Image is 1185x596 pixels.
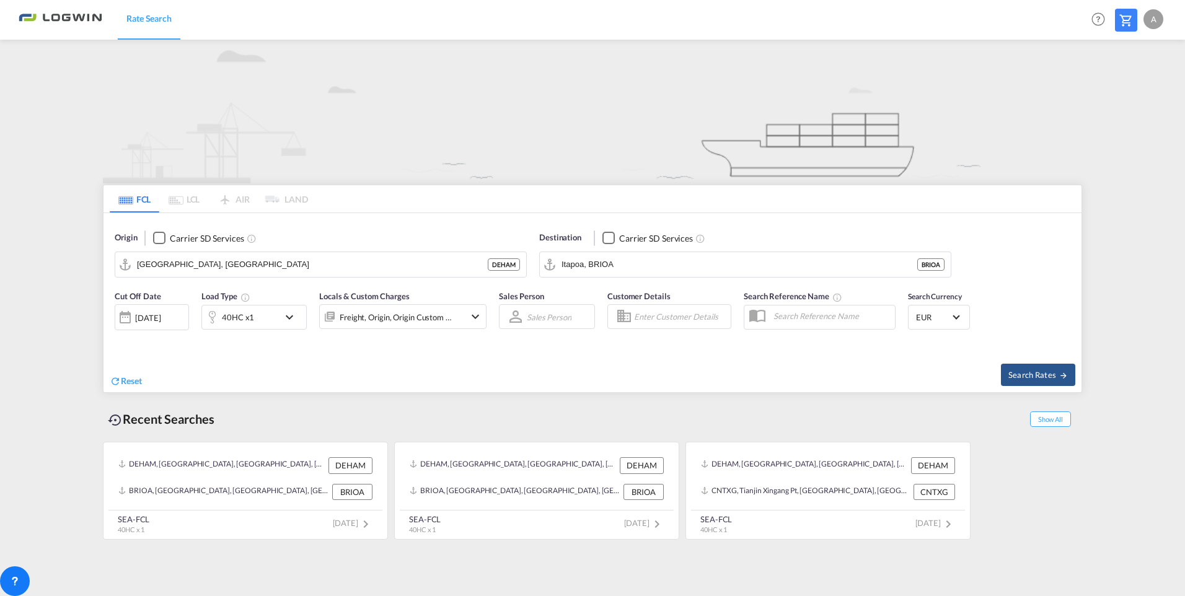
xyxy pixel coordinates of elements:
[410,457,617,473] div: DEHAM, Hamburg, Germany, Western Europe, Europe
[135,312,161,323] div: [DATE]
[328,457,372,473] div: DEHAM
[602,232,693,245] md-checkbox: Checkbox No Ink
[409,525,436,533] span: 40HC x 1
[222,309,254,326] div: 40HC x1
[118,484,329,500] div: BRIOA, Itapoa, Brazil, South America, Americas
[340,309,452,326] div: Freight Origin Origin Custom Destination Factory Stuffing
[540,252,951,277] md-input-container: Itapoa, BRIOA
[526,308,573,326] md-select: Sales Person
[620,457,664,473] div: DEHAM
[118,525,144,533] span: 40HC x 1
[701,484,910,500] div: CNTXG, Tianjin Xingang Pt, China, Greater China & Far East Asia, Asia Pacific
[332,484,372,500] div: BRIOA
[539,232,581,244] span: Destination
[1088,9,1115,31] div: Help
[409,514,441,525] div: SEA-FCL
[19,6,102,33] img: bc73a0e0d8c111efacd525e4c8ad7d32.png
[137,255,488,274] input: Search by Port
[700,514,732,525] div: SEA-FCL
[118,457,325,473] div: DEHAM, Hamburg, Germany, Western Europe, Europe
[394,442,679,540] recent-search-card: DEHAM, [GEOGRAPHIC_DATA], [GEOGRAPHIC_DATA], [GEOGRAPHIC_DATA], [GEOGRAPHIC_DATA] DEHAMBRIOA, [GE...
[916,312,951,323] span: EUR
[623,484,664,500] div: BRIOA
[240,292,250,302] md-icon: Select multiple loads to view rates
[1008,370,1068,380] span: Search Rates
[103,40,1082,183] img: new-FCL.png
[319,304,487,329] div: Freight Origin Origin Custom Destination Factory Stuffingicon-chevron-down
[358,517,373,532] md-icon: icon-chevron-right
[103,405,219,433] div: Recent Searches
[108,413,123,427] md-icon: icon-backup-restore
[115,252,526,277] md-input-container: Hamburg, DEHAM
[917,258,945,271] div: BRIOA
[908,292,962,301] span: Search Currency
[410,484,620,500] div: BRIOA, Itapoa, Brazil, South America, Americas
[1030,411,1071,427] span: Show All
[118,514,149,525] div: SEA-FCL
[695,234,705,243] md-icon: Unchecked: Search for CY (Container Yard) services for all selected carriers.Checked : Search for...
[170,232,244,245] div: Carrier SD Services
[634,307,727,326] input: Enter Customer Details
[201,305,307,330] div: 40HC x1icon-chevron-down
[700,525,727,533] span: 40HC x 1
[1143,9,1163,29] div: A
[201,291,250,301] span: Load Type
[333,518,373,528] span: [DATE]
[103,442,388,540] recent-search-card: DEHAM, [GEOGRAPHIC_DATA], [GEOGRAPHIC_DATA], [GEOGRAPHIC_DATA], [GEOGRAPHIC_DATA] DEHAMBRIOA, [GE...
[110,185,308,213] md-pagination-wrapper: Use the left and right arrow keys to navigate between tabs
[744,291,842,301] span: Search Reference Name
[499,291,544,301] span: Sales Person
[562,255,917,274] input: Search by Port
[767,307,895,325] input: Search Reference Name
[1088,9,1109,30] span: Help
[247,234,257,243] md-icon: Unchecked: Search for CY (Container Yard) services for all selected carriers.Checked : Search for...
[914,484,955,500] div: CNTXG
[468,309,483,324] md-icon: icon-chevron-down
[115,329,124,346] md-datepicker: Select
[110,185,159,213] md-tab-item: FCL
[282,310,303,325] md-icon: icon-chevron-down
[126,13,172,24] span: Rate Search
[650,517,664,532] md-icon: icon-chevron-right
[121,375,142,386] span: Reset
[915,308,963,326] md-select: Select Currency: € EUREuro
[832,292,842,302] md-icon: Your search will be saved by the below given name
[1001,364,1075,386] button: Search Ratesicon-arrow-right
[115,291,161,301] span: Cut Off Date
[624,518,664,528] span: [DATE]
[319,291,410,301] span: Locals & Custom Charges
[115,232,137,244] span: Origin
[110,375,142,388] div: icon-refreshReset
[619,232,693,245] div: Carrier SD Services
[915,518,956,528] span: [DATE]
[153,232,244,245] md-checkbox: Checkbox No Ink
[1059,371,1068,380] md-icon: icon-arrow-right
[685,442,971,540] recent-search-card: DEHAM, [GEOGRAPHIC_DATA], [GEOGRAPHIC_DATA], [GEOGRAPHIC_DATA], [GEOGRAPHIC_DATA] DEHAMCNTXG, Tia...
[110,375,121,387] md-icon: icon-refresh
[104,213,1081,392] div: Origin Checkbox No InkUnchecked: Search for CY (Container Yard) services for all selected carrier...
[941,517,956,532] md-icon: icon-chevron-right
[911,457,955,473] div: DEHAM
[115,304,189,330] div: [DATE]
[488,258,520,271] div: DEHAM
[607,291,670,301] span: Customer Details
[701,457,908,473] div: DEHAM, Hamburg, Germany, Western Europe, Europe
